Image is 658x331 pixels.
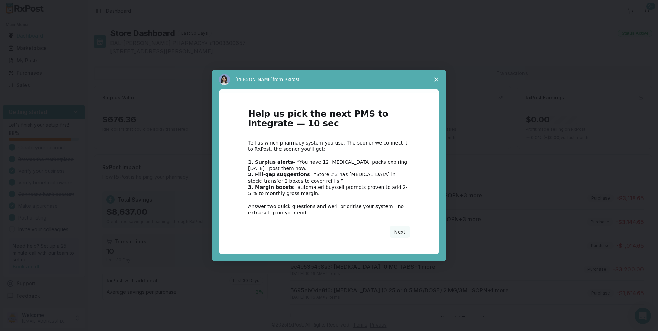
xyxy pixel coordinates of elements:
[235,77,273,82] span: [PERSON_NAME]
[248,140,410,152] div: Tell us which pharmacy system you use. The sooner we connect it to RxPost, the sooner you’ll get:
[219,74,230,85] img: Profile image for Alice
[248,171,410,184] div: – “Store #3 has [MEDICAL_DATA] in stock; transfer 2 boxes to cover refills.”
[248,184,294,190] b: 3. Margin boosts
[248,172,310,177] b: 2. Fill-gap suggestions
[248,184,410,196] div: – automated buy/sell prompts proven to add 2-5 % to monthly gross margin.
[248,109,410,133] h1: Help us pick the next PMS to integrate — 10 sec
[427,70,446,89] span: Close survey
[248,159,410,171] div: – “You have 12 [MEDICAL_DATA] packs expiring [DATE]—post them now.”
[390,226,410,238] button: Next
[248,203,410,216] div: Answer two quick questions and we’ll prioritise your system—no extra setup on your end.
[273,77,299,82] span: from RxPost
[248,159,293,165] b: 1. Surplus alerts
